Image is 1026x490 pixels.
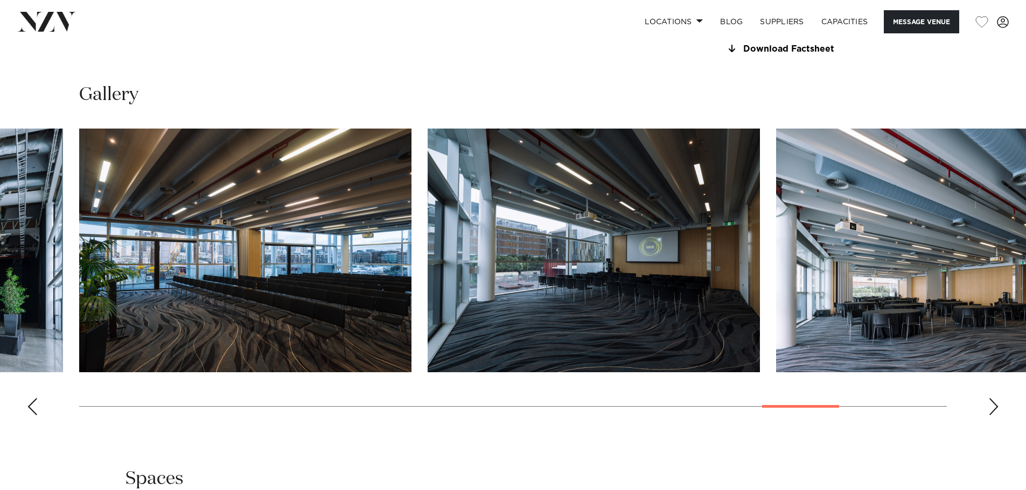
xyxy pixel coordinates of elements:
[884,10,959,33] button: Message Venue
[79,129,411,372] swiper-slide: 23 / 28
[725,44,901,54] a: Download Factsheet
[813,10,877,33] a: Capacities
[17,12,76,31] img: nzv-logo.png
[711,10,751,33] a: BLOG
[636,10,711,33] a: Locations
[428,129,760,372] swiper-slide: 24 / 28
[79,83,138,107] h2: Gallery
[751,10,812,33] a: SUPPLIERS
